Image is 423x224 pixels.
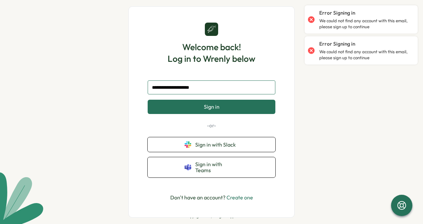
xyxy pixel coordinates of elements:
[170,193,253,202] p: Don't have an account?
[195,161,238,173] span: Sign in with Teams
[226,194,253,201] a: Create one
[319,49,411,60] p: We could not find any account with this email, please sign up to continue
[148,137,275,152] button: Sign in with Slack
[148,157,275,177] button: Sign in with Teams
[168,41,255,64] h1: Welcome back! Log in to Wrenly below
[319,9,355,17] p: Error Signing in
[148,100,275,114] button: Sign in
[195,142,238,148] span: Sign in with Slack
[319,40,355,48] p: Error Signing in
[148,122,275,129] p: -or-
[204,104,219,110] span: Sign in
[319,18,411,30] p: We could not find any account with this email, please sign up to continue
